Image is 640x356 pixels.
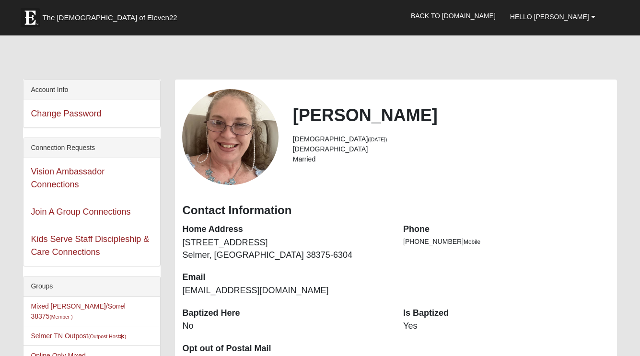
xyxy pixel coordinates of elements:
a: Vision Ambassador Connections [31,167,105,189]
span: The [DEMOGRAPHIC_DATA] of Eleven22 [42,13,177,23]
dt: Phone [403,223,610,236]
li: [PHONE_NUMBER] [403,237,610,247]
dd: [STREET_ADDRESS] Selmer, [GEOGRAPHIC_DATA] 38375-6304 [182,237,389,261]
small: (Member ) [49,314,72,320]
dd: Yes [403,320,610,333]
a: View Fullsize Photo [182,89,278,185]
dt: Is Baptized [403,307,610,320]
a: Join A Group Connections [31,207,130,217]
a: Back to [DOMAIN_NAME] [404,4,503,28]
a: Kids Serve Staff Discipleship & Care Connections [31,234,149,257]
dd: No [182,320,389,333]
small: (Outpost Host ) [88,333,126,339]
li: [DEMOGRAPHIC_DATA] [293,144,610,154]
div: Groups [23,276,160,297]
a: Mixed [PERSON_NAME]/Sorrel 38375(Member ) [31,302,126,320]
div: Connection Requests [23,138,160,158]
dt: Email [182,271,389,284]
a: Change Password [31,109,101,118]
a: The [DEMOGRAPHIC_DATA] of Eleven22 [16,3,208,27]
dt: Baptized Here [182,307,389,320]
img: Eleven22 logo [21,8,40,27]
small: ([DATE]) [368,137,387,142]
span: Mobile [464,239,480,245]
dt: Opt out of Postal Mail [182,343,389,355]
dd: [EMAIL_ADDRESS][DOMAIN_NAME] [182,285,389,297]
dt: Home Address [182,223,389,236]
div: Account Info [23,80,160,100]
a: Hello [PERSON_NAME] [503,5,603,29]
li: Married [293,154,610,164]
a: Selmer TN Outpost(Outpost Host) [31,332,126,340]
h3: Contact Information [182,204,609,218]
li: [DEMOGRAPHIC_DATA] [293,134,610,144]
span: Hello [PERSON_NAME] [510,13,589,21]
h2: [PERSON_NAME] [293,105,610,126]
